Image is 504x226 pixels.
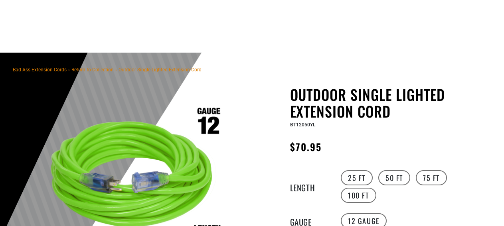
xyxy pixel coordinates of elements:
span: Outdoor Single Lighted Extension Cord [119,67,202,73]
label: 25 FT [341,170,373,185]
legend: Length [290,181,330,192]
label: 75 FT [416,170,447,185]
label: 100 FT [341,188,376,203]
a: Return to Collection [71,67,114,73]
span: › [68,67,70,73]
legend: Gauge [290,216,330,226]
label: 50 FT [378,170,410,185]
a: Bad Ass Extension Cords [13,67,67,73]
h1: Outdoor Single Lighted Extension Cord [290,86,486,120]
span: $70.95 [290,140,322,154]
span: BT12050YL [290,122,315,128]
nav: breadcrumbs [13,65,202,74]
span: › [115,67,117,73]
